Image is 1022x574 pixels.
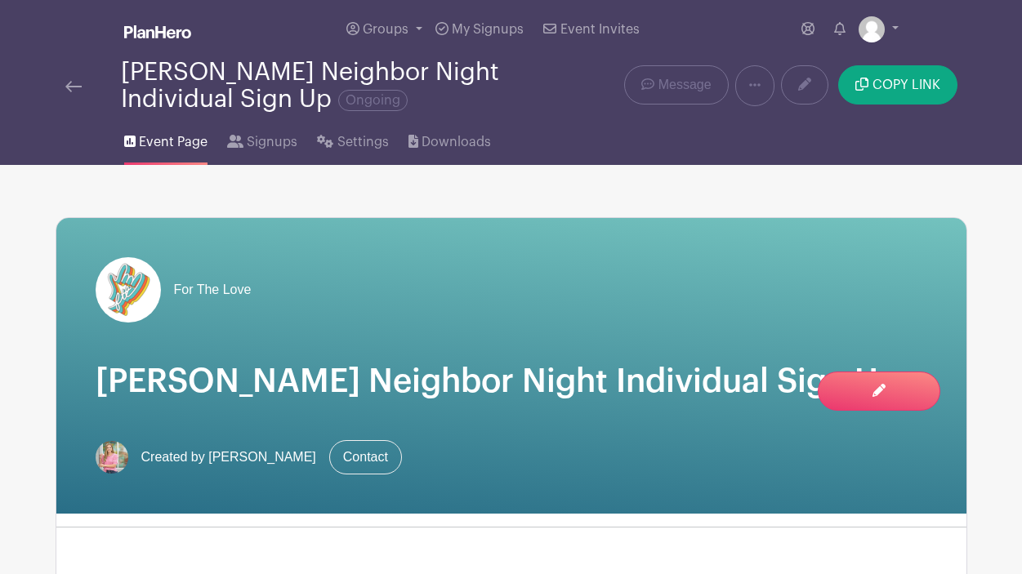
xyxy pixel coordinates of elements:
[624,65,728,105] a: Message
[174,280,252,300] span: For The Love
[124,25,191,38] img: logo_white-6c42ec7e38ccf1d336a20a19083b03d10ae64f83f12c07503d8b9e83406b4c7d.svg
[96,362,927,401] h1: [PERSON_NAME] Neighbor Night Individual Sign Up
[338,90,408,111] span: Ongoing
[317,113,388,165] a: Settings
[452,23,524,36] span: My Signups
[408,113,491,165] a: Downloads
[139,132,208,152] span: Event Page
[872,78,940,91] span: COPY LINK
[838,65,957,105] button: COPY LINK
[658,75,712,95] span: Message
[247,132,297,152] span: Signups
[422,132,491,152] span: Downloads
[96,441,128,474] img: 2x2%20headshot.png
[560,23,640,36] span: Event Invites
[121,59,565,113] div: [PERSON_NAME] Neighbor Night Individual Sign Up
[141,447,316,467] span: Created by [PERSON_NAME]
[65,81,82,92] img: back-arrow-29a5d9b10d5bd6ae65dc969a981735edf675c4d7a1fe02e03b50dbd4ba3cdb55.svg
[337,132,389,152] span: Settings
[363,23,408,36] span: Groups
[227,113,297,165] a: Signups
[96,257,161,323] img: pageload-spinner.gif
[124,113,208,165] a: Event Page
[859,16,885,42] img: default-ce2991bfa6775e67f084385cd625a349d9dcbb7a52a09fb2fda1e96e2d18dcdb.png
[329,440,402,474] a: Contact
